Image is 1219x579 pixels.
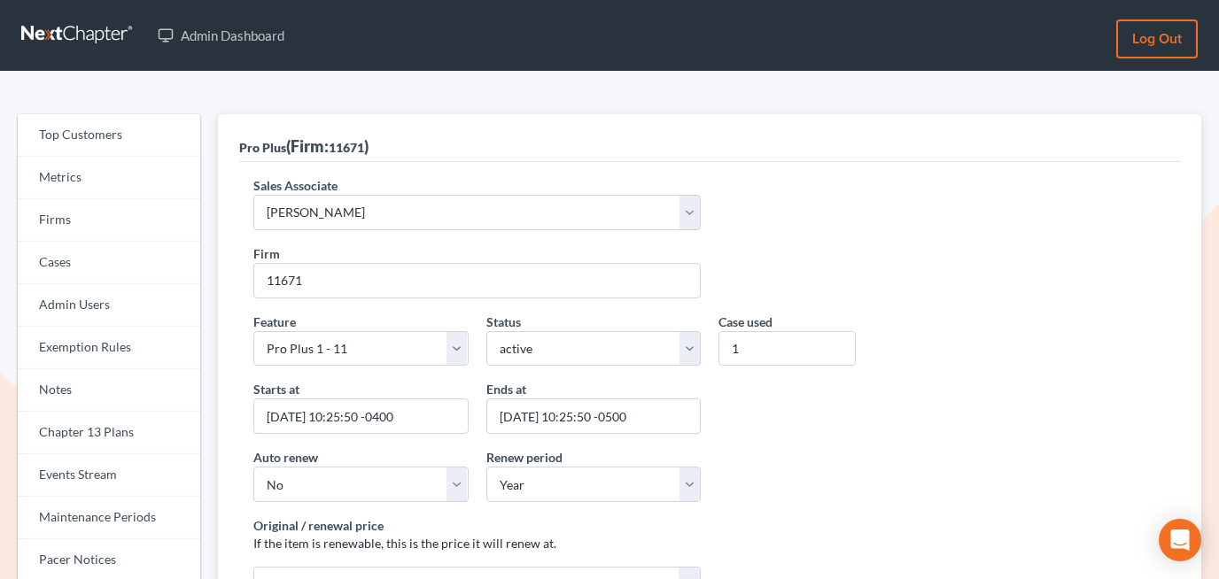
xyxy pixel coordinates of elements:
[253,244,280,263] label: Firm
[486,448,563,467] label: Renew period
[18,284,200,327] a: Admin Users
[18,114,200,157] a: Top Customers
[18,454,200,497] a: Events Stream
[253,448,318,467] label: Auto renew
[253,263,701,298] input: 1234
[239,140,286,155] span: Pro Plus
[253,516,384,535] label: Original / renewal price
[1116,19,1198,58] a: Log out
[253,176,338,195] label: Sales Associate
[718,331,856,367] input: 0
[486,313,521,331] label: Status
[18,497,200,539] a: Maintenance Periods
[253,380,299,398] label: Starts at
[253,398,469,434] input: MM/DD/YYYY
[18,369,200,412] a: Notes
[1159,519,1201,561] div: Open Intercom Messenger
[718,313,773,331] label: Case used
[18,199,200,242] a: Firms
[18,242,200,284] a: Cases
[149,19,293,51] a: Admin Dashboard
[253,535,701,552] p: If the item is renewable, this is the price it will renew at.
[18,327,200,369] a: Exemption Rules
[239,135,369,157] div: (Firm: )
[18,412,200,454] a: Chapter 13 Plans
[18,157,200,199] a: Metrics
[253,313,296,331] label: Feature
[486,380,526,398] label: Ends at
[486,398,702,434] input: MM/DD/YYYY
[329,140,364,155] span: 11671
